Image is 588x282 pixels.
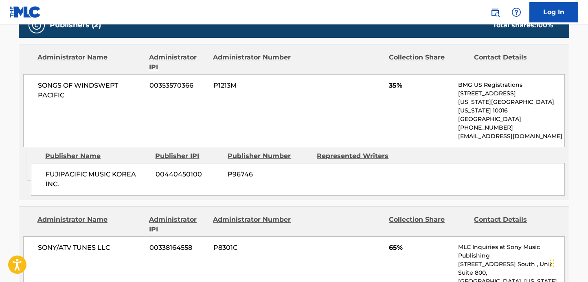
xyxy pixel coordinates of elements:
div: Administrator IPI [149,215,207,234]
div: Contact Details [474,53,553,72]
img: MLC Logo [10,6,41,18]
span: SONGS OF WINDSWEPT PACIFIC [38,81,143,100]
div: Publisher Number [228,151,311,161]
div: Contact Details [474,215,553,234]
p: MLC Inquiries at Sony Music Publishing [458,243,564,260]
div: Publisher Name [45,151,149,161]
p: [STREET_ADDRESS] South , Unit Suite 800, [458,260,564,277]
img: Publishers [32,20,42,30]
img: search [490,7,500,17]
div: Publisher IPI [155,151,222,161]
div: Administrator IPI [149,53,207,72]
div: Administrator Number [213,215,292,234]
span: P96746 [228,170,311,179]
p: [STREET_ADDRESS] [458,89,564,98]
div: Administrator Name [37,215,143,234]
div: Administrator Number [213,53,292,72]
span: P1213M [213,81,292,90]
div: Collection Share [389,215,468,234]
div: Total shares: [493,20,553,30]
span: P8301C [213,243,292,253]
p: BMG US Registrations [458,81,564,89]
div: 채팅 위젯 [547,243,588,282]
span: 100 % [536,21,553,29]
span: FUJIPACIFIC MUSIC KOREA INC. [46,170,149,189]
span: 00338164558 [149,243,207,253]
div: Administrator Name [37,53,143,72]
img: help [511,7,521,17]
h5: Publishers (2) [50,20,101,30]
div: Collection Share [389,53,468,72]
span: 00440450100 [156,170,222,179]
a: Log In [529,2,578,22]
span: 65% [389,243,452,253]
iframe: Chat Widget [547,243,588,282]
a: Public Search [487,4,503,20]
div: 드래그 [550,251,555,275]
span: 35% [389,81,452,90]
p: [EMAIL_ADDRESS][DOMAIN_NAME] [458,132,564,141]
span: SONY/ATV TUNES LLC [38,243,143,253]
p: [PHONE_NUMBER] [458,123,564,132]
p: [US_STATE][GEOGRAPHIC_DATA][US_STATE] 10016 [458,98,564,115]
span: 00353570366 [149,81,207,90]
div: Represented Writers [317,151,400,161]
div: Help [508,4,524,20]
p: [GEOGRAPHIC_DATA] [458,115,564,123]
